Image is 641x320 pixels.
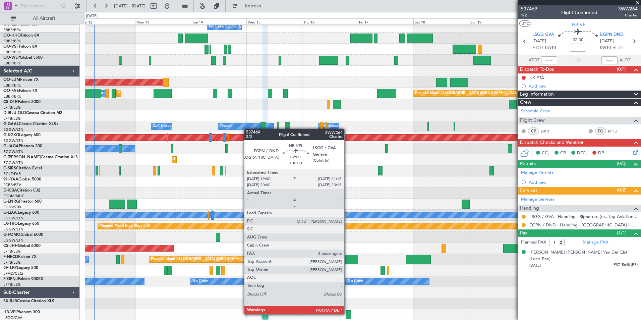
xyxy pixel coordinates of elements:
[3,56,20,60] span: OO-WLP
[3,205,21,210] a: EGSS/STN
[519,20,531,26] button: UTC
[583,239,608,246] a: Manage PAX
[3,111,26,115] span: D-IBLU-OLD
[608,128,623,134] a: MHU
[3,105,21,110] a: LFPB/LBG
[239,4,267,8] span: Refresh
[3,45,37,49] a: OO-VSFFalcon 8X
[529,214,638,219] a: LSGG / GVA - Handling - Signature (ex. Tag Aviation) LSGG / GVA
[3,271,23,276] a: LFMD/CEQ
[3,244,18,248] span: CS-JHH
[529,179,638,185] div: Add new
[3,171,21,176] a: EGLF/FAB
[3,255,18,259] span: F-HECD
[3,100,18,104] span: CS-DTR
[3,277,43,281] a: F-GPNJFalcon 900EX
[3,78,20,82] span: OO-LUM
[3,116,21,121] a: LFPB/LBG
[614,262,638,268] span: ES715648 (PP)
[598,150,604,157] span: DP
[520,160,536,168] span: Permits
[3,249,21,254] a: LFPB/LBG
[3,255,37,259] a: F-HECDFalcon 7X
[613,45,623,51] span: ELDT
[3,166,42,170] a: G-SIRSCitation Excel
[3,177,18,181] span: 9H-YAA
[528,57,539,64] span: ATOT
[3,149,23,154] a: EGGW/LTN
[3,160,23,165] a: EGGW/LTN
[118,88,177,98] div: Planned Maint Melsbroek Air Base
[3,222,18,226] span: LX-TRO
[3,177,41,181] a: 9H-YAAGlobal 5000
[3,189,17,193] span: D-ICBA
[560,150,566,157] span: CR
[3,299,17,303] span: SX-RJB
[520,229,527,237] span: Pax
[617,229,627,236] span: (1/1)
[521,196,555,203] a: Manage Services
[220,121,232,131] div: Owner
[529,249,638,262] div: [PERSON_NAME] [PERSON_NAME] Van Der Elst (Lead Pax)
[520,91,554,98] span: Leg Information
[358,18,413,24] div: Fri 17
[3,100,41,104] a: CS-DTRFalcon 2000
[3,155,78,159] a: G-[PERSON_NAME]Cessna Citation XLS
[532,45,543,51] span: ETOT
[3,166,16,170] span: G-SIRS
[3,310,40,314] a: HB-VPIPhenom 300
[302,18,358,24] div: Thu 16
[413,18,469,24] div: Sat 18
[3,61,21,66] a: EBBR/BRU
[521,12,537,18] span: 1/2
[600,32,624,38] span: EGPN DND
[191,18,246,24] div: Tue 14
[3,122,59,126] a: G-GAALCessna Citation XLS+
[617,186,627,194] span: (0/2)
[542,150,549,157] span: CC,
[3,122,19,126] span: G-GAAL
[3,233,20,237] span: G-FOMO
[20,1,59,11] input: Trip Number
[469,18,525,24] div: Sun 19
[3,233,43,237] a: G-FOMOGlobal 6000
[561,9,597,16] div: Flight Confirmed
[3,238,23,243] a: EGGW/LTN
[3,94,21,99] a: EBBR/BRU
[3,133,19,137] span: G-KGKG
[600,45,611,51] span: 09:10
[520,205,539,212] span: Handling
[3,244,41,248] a: CS-JHHGlobal 6000
[545,45,556,51] span: 07:10
[619,57,630,64] span: ALDT
[595,127,606,135] div: FO
[532,32,554,38] span: LSGG GVA
[3,282,21,287] a: LFPB/LBG
[618,12,638,18] span: Charter
[3,182,21,188] a: FCBB/BZV
[3,266,38,270] a: 9H-LPZLegacy 500
[3,89,19,93] span: OO-FAE
[618,5,638,12] span: SWW264
[3,45,19,49] span: OO-VSF
[3,299,54,303] a: SX-RJBCessna Citation XLS
[3,222,39,226] a: LX-TROLegacy 650
[415,88,536,98] div: Planned Maint [GEOGRAPHIC_DATA] ([GEOGRAPHIC_DATA] National)
[529,75,544,81] div: UK ETA
[3,34,21,38] span: OO-HHO
[3,277,18,281] span: F-GPNJ
[3,138,23,143] a: EGGW/LTN
[520,99,531,106] span: Crew
[86,13,98,19] div: [DATE]
[3,155,41,159] span: G-[PERSON_NAME]
[3,78,39,82] a: OO-LUMFalcon 7X
[3,194,24,199] a: EDDM/MUC
[3,200,19,204] span: G-ENRG
[348,276,363,286] div: No Crew
[3,200,42,204] a: G-ENRGPraetor 600
[192,276,208,286] div: No Crew
[3,28,21,33] a: EBBR/BRU
[3,227,23,232] a: EGGW/LTN
[3,133,41,137] a: G-KGKGLegacy 600
[617,160,627,167] span: (0/0)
